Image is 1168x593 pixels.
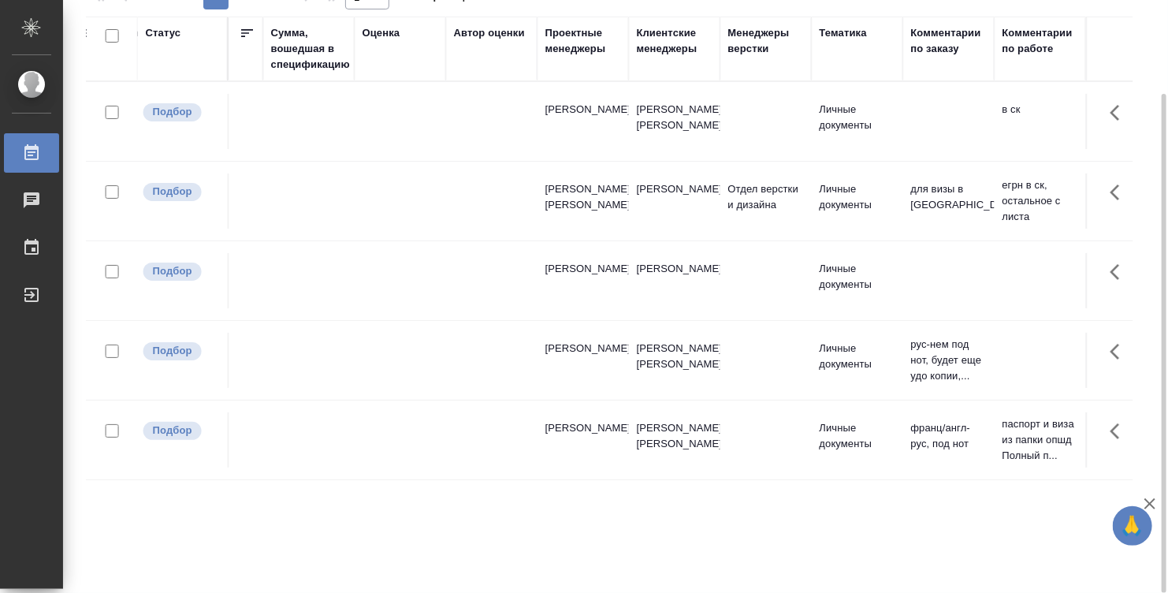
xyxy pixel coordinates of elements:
[1101,253,1139,291] button: Здесь прячутся важные кнопки
[538,412,629,468] td: [PERSON_NAME]
[142,102,220,123] div: Можно подбирать исполнителей
[1101,412,1139,450] button: Здесь прячутся важные кнопки
[153,263,192,279] p: Подбор
[820,25,867,41] div: Тематика
[820,341,895,372] p: Личные документы
[271,25,350,73] div: Сумма, вошедшая в спецификацию
[142,261,220,282] div: Можно подбирать исполнителей
[1113,506,1152,546] button: 🙏
[545,181,621,213] p: [PERSON_NAME], [PERSON_NAME]
[153,423,192,438] p: Подбор
[629,94,720,149] td: [PERSON_NAME], [PERSON_NAME]
[142,341,220,362] div: Можно подбирать исполнителей
[629,333,720,388] td: [PERSON_NAME], [PERSON_NAME]
[1002,416,1078,464] p: паспорт и виза из папки опшд Полный п...
[363,25,400,41] div: Оценка
[538,333,629,388] td: [PERSON_NAME]
[911,181,987,213] p: для визы в [GEOGRAPHIC_DATA]
[1002,177,1078,225] p: егрн в ск, остальное с листа
[820,181,895,213] p: Личные документы
[1101,173,1139,211] button: Здесь прячутся важные кнопки
[629,253,720,308] td: [PERSON_NAME]
[820,102,895,133] p: Личные документы
[1101,333,1139,371] button: Здесь прячутся важные кнопки
[911,25,987,57] div: Комментарии по заказу
[629,412,720,468] td: [PERSON_NAME], [PERSON_NAME]
[911,420,987,452] p: франц/англ-рус, под нот
[820,420,895,452] p: Личные документы
[146,25,181,41] div: Статус
[629,173,720,229] td: [PERSON_NAME]
[911,337,987,384] p: рус-нем под нот, будет еще удо копии,...
[538,94,629,149] td: [PERSON_NAME]
[1002,102,1078,117] p: в ск
[820,261,895,293] p: Личные документы
[142,420,220,442] div: Можно подбирать исполнителей
[538,253,629,308] td: [PERSON_NAME]
[728,25,804,57] div: Менеджеры верстки
[1002,25,1078,57] div: Комментарии по работе
[637,25,712,57] div: Клиентские менеджеры
[1101,94,1139,132] button: Здесь прячутся важные кнопки
[142,181,220,203] div: Можно подбирать исполнителей
[153,343,192,359] p: Подбор
[1119,509,1146,543] span: 🙏
[153,104,192,120] p: Подбор
[153,184,192,200] p: Подбор
[545,25,621,57] div: Проектные менеджеры
[728,181,804,213] p: Отдел верстки и дизайна
[454,25,525,41] div: Автор оценки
